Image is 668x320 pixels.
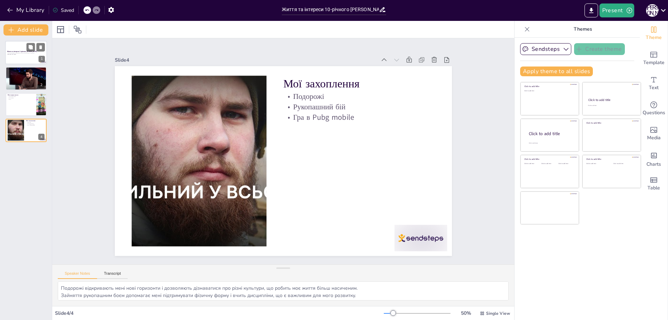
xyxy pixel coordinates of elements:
div: Click to add text [613,163,635,165]
p: Нові знання [8,97,34,99]
div: 1 [39,56,45,62]
div: Layout [55,24,66,35]
span: Table [647,184,660,192]
p: Я люблю досліджувати [8,72,45,74]
div: Click to add title [586,122,636,124]
p: Generated with [URL] [7,54,45,55]
div: 1 [5,41,47,64]
p: Гра в Pubg mobile [26,124,45,126]
div: Click to add text [524,90,574,92]
p: Подорожі [26,122,45,123]
div: 3 [38,108,45,114]
div: Click to add text [541,163,557,165]
p: Рукопашний бій [287,102,439,128]
div: Click to add text [586,163,608,165]
div: Slide 4 [125,39,386,73]
button: Create theme [574,43,625,55]
span: Template [643,59,665,67]
p: Я 10-річний хлопчик [8,70,45,71]
p: Моя перша школа [8,94,34,96]
p: Чагорський ліцей [8,96,34,97]
p: Мої захоплення [26,120,45,122]
div: Click to add text [558,163,574,165]
p: Привіт, мене звати [PERSON_NAME]! [8,68,45,70]
p: Рукопашний бій [26,123,45,125]
button: Duplicate Slide [26,43,35,51]
div: 3 [6,93,47,116]
div: Add charts and graphs [640,146,668,171]
div: Click to add title [586,158,636,161]
button: Apply theme to all slides [520,67,593,76]
div: 50 % [458,310,474,317]
button: Delete Slide [37,43,45,51]
div: Slide 4 / 4 [55,310,384,317]
div: 4 [38,134,45,140]
p: У цій презентації я розповім про себе, свої захоплення та інтереси. [7,53,45,54]
p: Гра в Pubg mobile [286,112,438,139]
div: Add text boxes [640,71,668,96]
button: А [PERSON_NAME] [646,3,659,17]
button: Export to PowerPoint [584,3,598,17]
div: 2 [6,67,47,90]
p: Мої захоплення [289,76,442,108]
p: Я готовий до нових пригод [8,74,45,75]
div: Click to add text [588,105,634,107]
div: Add images, graphics, shapes or video [640,121,668,146]
textarea: Подорожі відкривають мені нові горизонти і дозволяють дізнаватися про різні культури, що робить м... [58,281,509,301]
span: Questions [643,109,665,117]
div: Add a table [640,171,668,196]
button: Add slide [3,24,48,36]
div: Click to add title [588,98,635,102]
div: Click to add text [524,163,540,165]
p: Друзі [8,99,34,100]
span: Theme [646,34,662,41]
button: Present [599,3,634,17]
button: Speaker Notes [58,271,97,279]
button: My Library [5,5,47,16]
span: Single View [486,311,510,316]
span: Charts [646,161,661,168]
span: Position [73,25,82,34]
p: Themes [533,21,633,38]
div: Click to add title [529,131,573,136]
button: Transcript [97,271,128,279]
div: Click to add body [529,142,573,144]
span: Text [649,84,659,92]
strong: Життя та інтереси 10-річного [PERSON_NAME] [7,50,37,52]
div: Change the overall theme [640,21,668,46]
p: Я живу в селі [GEOGRAPHIC_DATA] [8,71,45,73]
div: 2 [38,82,45,88]
div: Saved [53,7,74,14]
div: Add ready made slides [640,46,668,71]
input: Insert title [282,5,379,15]
span: Media [647,134,661,142]
div: Get real-time input from your audience [640,96,668,121]
button: Sendsteps [520,43,571,55]
div: Click to add title [524,85,574,88]
p: Подорожі [288,92,440,118]
div: 4 [6,119,47,142]
div: Click to add title [524,158,574,161]
div: А [PERSON_NAME] [646,4,659,17]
